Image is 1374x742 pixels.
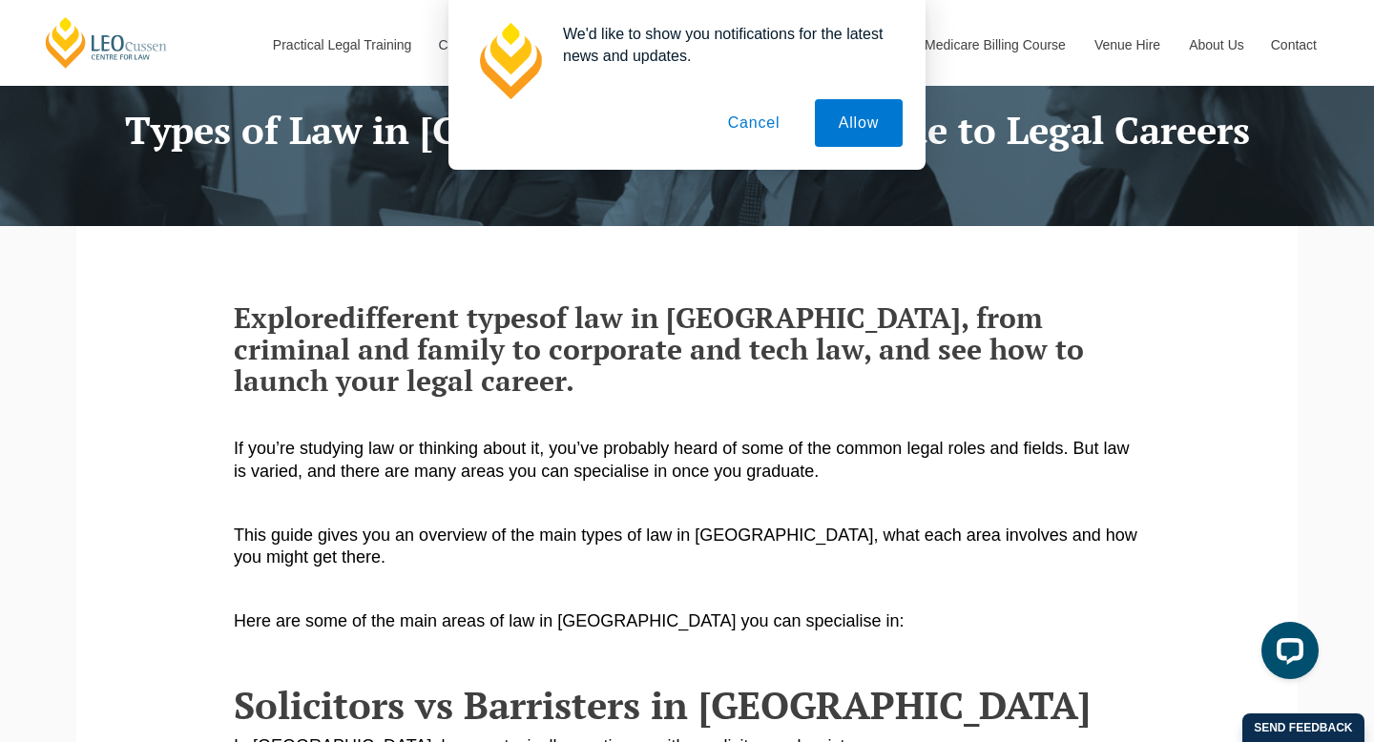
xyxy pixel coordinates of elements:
button: Cancel [704,99,804,147]
span: of law in [GEOGRAPHIC_DATA], from criminal and family to corporate and tech law, and see how to l... [234,299,1084,400]
iframe: LiveChat chat widget [1246,614,1326,694]
img: notification icon [471,23,548,99]
div: We'd like to show you notifications for the latest news and updates. [548,23,903,67]
span: Here are some of the main areas of law in [GEOGRAPHIC_DATA] you can specialise in: [234,611,905,630]
button: Allow [815,99,903,147]
span: This guide gives you an overview of the main types of law in [GEOGRAPHIC_DATA], what each area in... [234,526,1137,567]
span: Explore [234,299,339,337]
span: Solicitors vs Barristers in [GEOGRAPHIC_DATA] [234,679,1091,730]
span: different types [339,299,539,337]
span: If you’re studying law or thinking about it, you’ve probably heard of some of the common legal ro... [234,439,1130,480]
